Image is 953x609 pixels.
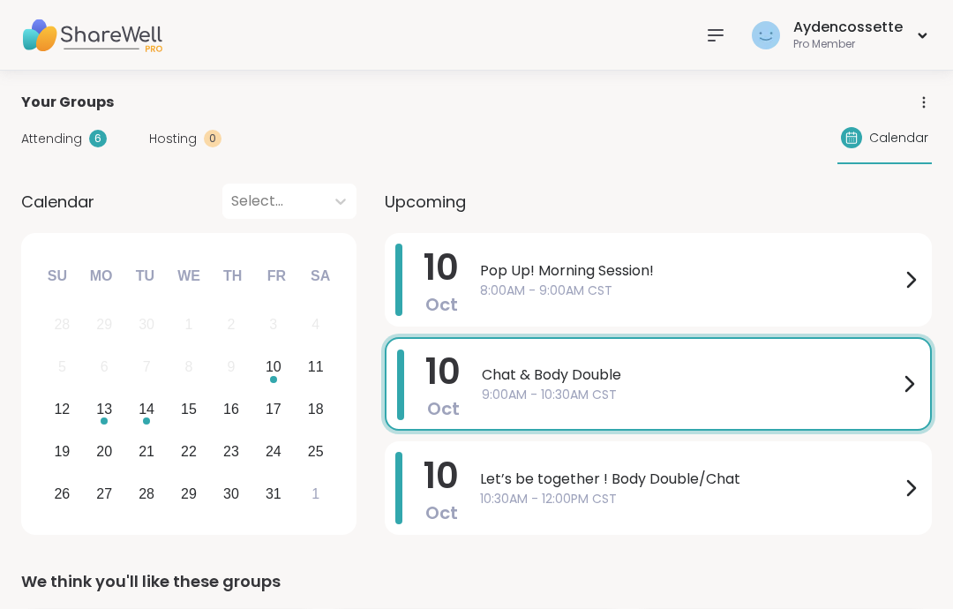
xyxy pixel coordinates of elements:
div: Choose Tuesday, October 14th, 2025 [128,391,166,429]
div: 23 [223,440,239,463]
div: 9 [227,355,235,379]
span: Oct [425,500,458,525]
div: 27 [96,482,112,506]
div: Choose Thursday, October 30th, 2025 [213,475,251,513]
div: Choose Monday, October 20th, 2025 [86,432,124,470]
div: 7 [143,355,151,379]
div: Th [214,257,252,296]
div: 6 [89,130,107,147]
div: Choose Thursday, October 23rd, 2025 [213,432,251,470]
div: Not available Sunday, September 28th, 2025 [43,306,81,344]
div: 1 [311,482,319,506]
div: 15 [181,397,197,421]
div: Not available Tuesday, October 7th, 2025 [128,349,166,387]
span: 10 [425,347,461,396]
div: Fr [257,257,296,296]
div: Not available Wednesday, October 8th, 2025 [170,349,208,387]
div: Choose Saturday, October 18th, 2025 [296,391,334,429]
div: Not available Saturday, October 4th, 2025 [296,306,334,344]
div: Not available Thursday, October 2nd, 2025 [213,306,251,344]
div: 5 [58,355,66,379]
div: 19 [54,440,70,463]
span: Calendar [869,129,928,147]
div: Not available Monday, October 6th, 2025 [86,349,124,387]
div: 30 [139,312,154,336]
span: 10:30AM - 12:00PM CST [480,490,900,508]
div: Not available Wednesday, October 1st, 2025 [170,306,208,344]
div: 4 [311,312,319,336]
span: Oct [427,396,460,421]
div: Choose Sunday, October 26th, 2025 [43,475,81,513]
div: 6 [101,355,109,379]
div: 29 [96,312,112,336]
div: Choose Saturday, October 25th, 2025 [296,432,334,470]
div: 25 [308,440,324,463]
div: 2 [227,312,235,336]
span: 10 [424,451,459,500]
div: 14 [139,397,154,421]
div: 22 [181,440,197,463]
div: Choose Wednesday, October 15th, 2025 [170,391,208,429]
span: Attending [21,130,82,148]
div: 20 [96,440,112,463]
div: Sa [301,257,340,296]
div: We [169,257,208,296]
div: 13 [96,397,112,421]
img: ShareWell Nav Logo [21,4,162,66]
div: Choose Wednesday, October 29th, 2025 [170,475,208,513]
div: 8 [185,355,193,379]
div: Not available Sunday, October 5th, 2025 [43,349,81,387]
div: Choose Tuesday, October 21st, 2025 [128,432,166,470]
div: month 2025-10 [41,304,336,515]
span: Pop Up! Morning Session! [480,260,900,282]
div: Pro Member [793,37,903,52]
div: 10 [266,355,281,379]
span: Your Groups [21,92,114,113]
span: Chat & Body Double [482,365,898,386]
div: Not available Friday, October 3rd, 2025 [254,306,292,344]
div: 1 [185,312,193,336]
div: 16 [223,397,239,421]
div: 17 [266,397,281,421]
span: Calendar [21,190,94,214]
div: Su [38,257,77,296]
div: Choose Friday, October 31st, 2025 [254,475,292,513]
div: Aydencossette [793,18,903,37]
span: Upcoming [385,190,466,214]
div: Choose Tuesday, October 28th, 2025 [128,475,166,513]
div: 31 [266,482,281,506]
div: Choose Sunday, October 12th, 2025 [43,391,81,429]
div: Not available Monday, September 29th, 2025 [86,306,124,344]
div: 30 [223,482,239,506]
div: 3 [269,312,277,336]
span: 10 [424,243,459,292]
div: 24 [266,440,281,463]
div: Choose Thursday, October 16th, 2025 [213,391,251,429]
div: Choose Friday, October 10th, 2025 [254,349,292,387]
div: 28 [139,482,154,506]
div: 18 [308,397,324,421]
span: 8:00AM - 9:00AM CST [480,282,900,300]
div: 26 [54,482,70,506]
div: Choose Monday, October 13th, 2025 [86,391,124,429]
div: 0 [204,130,221,147]
div: 28 [54,312,70,336]
div: Choose Friday, October 17th, 2025 [254,391,292,429]
div: Not available Thursday, October 9th, 2025 [213,349,251,387]
div: We think you'll like these groups [21,569,932,594]
div: Choose Friday, October 24th, 2025 [254,432,292,470]
div: 21 [139,440,154,463]
div: Choose Wednesday, October 22nd, 2025 [170,432,208,470]
div: Choose Sunday, October 19th, 2025 [43,432,81,470]
div: 12 [54,397,70,421]
span: 9:00AM - 10:30AM CST [482,386,898,404]
div: Choose Saturday, October 11th, 2025 [296,349,334,387]
span: Let’s be together ! Body Double/Chat [480,469,900,490]
span: Oct [425,292,458,317]
div: 29 [181,482,197,506]
span: Hosting [149,130,197,148]
div: Mo [81,257,120,296]
div: 11 [308,355,324,379]
div: Tu [125,257,164,296]
div: Not available Tuesday, September 30th, 2025 [128,306,166,344]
